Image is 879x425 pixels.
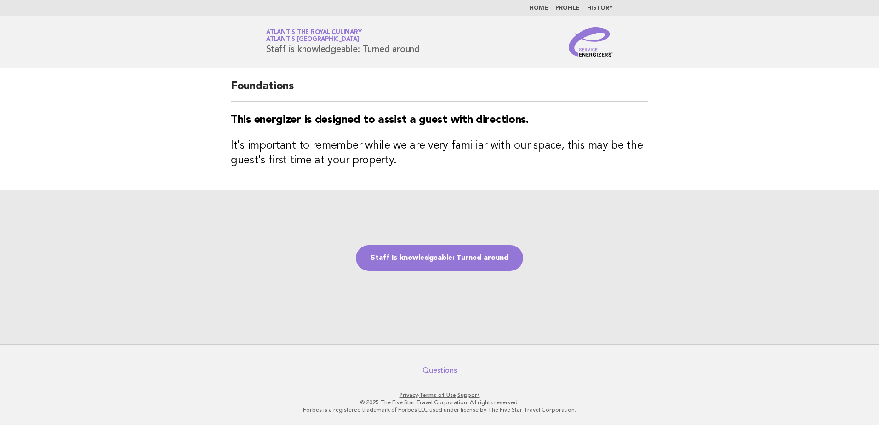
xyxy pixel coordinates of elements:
[419,392,456,398] a: Terms of Use
[266,29,361,42] a: Atlantis the Royal CulinaryAtlantis [GEOGRAPHIC_DATA]
[555,6,580,11] a: Profile
[457,392,480,398] a: Support
[158,406,721,414] p: Forbes is a registered trademark of Forbes LLC used under license by The Five Star Travel Corpora...
[231,115,529,126] strong: This energizer is designed to assist a guest with directions.
[530,6,548,11] a: Home
[587,6,613,11] a: History
[231,79,648,102] h2: Foundations
[231,138,648,168] h3: It's important to remember while we are very familiar with our space, this may be the guest's fir...
[266,37,359,43] span: Atlantis [GEOGRAPHIC_DATA]
[158,399,721,406] p: © 2025 The Five Star Travel Corporation. All rights reserved.
[422,366,457,375] a: Questions
[400,392,418,398] a: Privacy
[569,27,613,57] img: Service Energizers
[266,30,420,54] h1: Staff is knowledgeable: Turned around
[158,391,721,399] p: · ·
[356,245,523,271] a: Staff is knowledgeable: Turned around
